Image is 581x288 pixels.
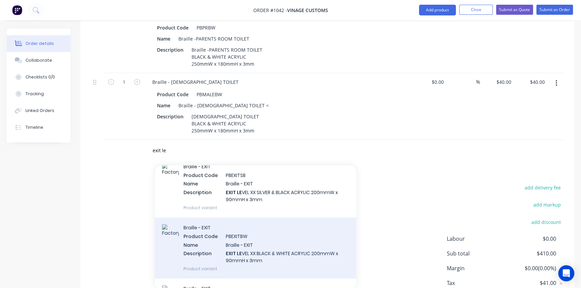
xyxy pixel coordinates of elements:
[253,7,287,13] span: Order #1042 -
[7,85,70,102] button: Tracking
[287,7,328,13] span: Vinage Customs
[154,101,173,110] div: Name
[7,119,70,136] button: Timeline
[536,5,573,15] button: Submit as Order
[558,265,574,281] div: Open Intercom Messenger
[154,23,191,33] div: Product Code
[147,77,244,87] div: Braille - [DEMOGRAPHIC_DATA] TOILET
[496,5,533,15] button: Submit as Quote
[176,101,271,110] div: Braille - [DEMOGRAPHIC_DATA] TOILET <
[528,217,564,226] button: add discount
[194,90,225,99] div: PBMALEBW
[459,5,493,15] button: Close
[476,78,480,86] span: %
[176,34,252,44] div: Braille -PARENTS ROOM TOILET
[7,35,70,52] button: Order details
[447,235,507,243] span: Labour
[530,200,564,209] button: add markup
[7,102,70,119] button: Linked Orders
[152,144,286,157] input: Start typing to add a product...
[25,74,55,80] div: Checklists 0/0
[7,69,70,85] button: Checklists 0/0
[419,5,456,15] button: Add product
[25,108,54,114] div: Linked Orders
[189,112,264,135] div: [DEMOGRAPHIC_DATA] TOILET BLACK & WHITE ACRYLIC 250mmW x 180mmH x 3mm
[154,90,191,99] div: Product Code
[521,183,564,192] button: add delivery fee
[7,52,70,69] button: Collaborate
[507,235,556,243] span: $0.00
[194,23,218,33] div: PBPRBW
[154,112,186,121] div: Description
[507,249,556,257] span: $410.00
[154,34,173,44] div: Name
[25,91,44,97] div: Tracking
[25,124,43,130] div: Timeline
[507,264,556,272] span: $0.00 ( 0.00 %)
[25,57,52,63] div: Collaborate
[447,264,507,272] span: Margin
[189,45,265,69] div: Braille -PARENTS ROOM TOILET BLACK & WHITE ACRYLIC 250mmW x 180mmH x 3mm
[154,45,186,55] div: Description
[447,249,507,257] span: Sub total
[507,279,556,287] span: $41.00
[447,279,507,287] span: Tax
[25,41,54,47] div: Order details
[12,5,22,15] img: Factory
